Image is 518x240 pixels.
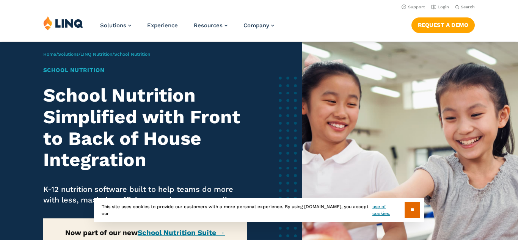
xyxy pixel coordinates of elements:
[194,22,228,29] a: Resources
[461,5,475,9] span: Search
[100,16,274,41] nav: Primary Navigation
[372,203,405,217] a: use of cookies.
[114,52,150,57] span: School Nutrition
[147,22,178,29] a: Experience
[411,17,475,33] a: Request a Demo
[43,66,247,75] h1: School Nutrition
[58,52,78,57] a: Solutions
[100,22,126,29] span: Solutions
[43,52,150,57] span: / / /
[243,22,269,29] span: Company
[43,184,247,205] p: K-12 nutrition software built to help teams do more with less, maximize efficiency, and ensure co...
[43,52,56,57] a: Home
[43,16,83,30] img: LINQ | K‑12 Software
[455,4,475,10] button: Open Search Bar
[411,16,475,33] nav: Button Navigation
[243,22,274,29] a: Company
[80,52,112,57] a: LINQ Nutrition
[43,85,247,171] h2: School Nutrition Simplified with Front to Back of House Integration
[100,22,131,29] a: Solutions
[402,5,425,9] a: Support
[94,198,424,222] div: This site uses cookies to provide our customers with a more personal experience. By using [DOMAIN...
[431,5,449,9] a: Login
[194,22,223,29] span: Resources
